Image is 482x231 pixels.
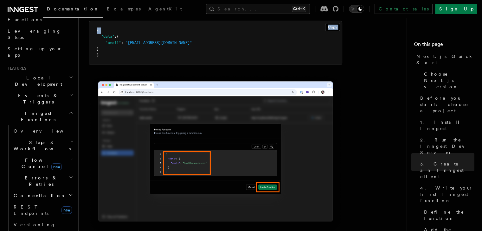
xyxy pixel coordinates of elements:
a: Versioning [11,219,74,230]
span: Choose Next.js version [424,71,474,90]
span: Examples [107,6,141,11]
a: Contact sales [375,4,433,14]
button: Inngest Functions [5,108,74,125]
span: Next.js Quick Start [416,53,474,66]
a: AgentKit [145,2,186,17]
span: "data" [101,34,114,39]
span: 2. Run the Inngest Dev Server [420,137,474,156]
button: Steps & Workflows [11,137,74,154]
span: Steps & Workflows [11,139,71,152]
span: AgentKit [148,6,182,11]
span: Cancellation [11,192,66,199]
a: 1. Install Inngest [418,116,474,134]
span: 4. Write your first Inngest function [420,185,474,204]
span: : [114,34,117,39]
a: Overview [11,125,74,137]
span: "[EMAIL_ADDRESS][DOMAIN_NAME]" [125,41,192,45]
a: Next.js Quick Start [414,51,474,68]
a: Leveraging Steps [5,25,74,43]
a: Documentation [43,2,103,18]
a: 2. Run the Inngest Dev Server [418,134,474,158]
a: Examples [103,2,145,17]
a: 4. Write your first Inngest function [418,182,474,206]
a: Sign Up [435,4,477,14]
h4: On this page [414,41,474,51]
button: Errors & Retries [11,172,74,190]
span: Errors & Retries [11,175,69,187]
span: Versioning [14,222,55,227]
span: "email" [106,41,121,45]
button: Local Development [5,72,74,90]
span: { [97,28,99,33]
span: { [117,34,119,39]
span: Leveraging Steps [8,28,61,40]
span: REST Endpoints [14,204,48,216]
span: Setting up your app [8,46,62,58]
a: REST Endpointsnew [11,201,74,219]
span: new [51,163,62,170]
button: Copy [325,23,340,31]
span: Local Development [5,75,69,87]
span: } [97,47,99,51]
button: Search...Ctrl+K [206,4,310,14]
span: 3. Create an Inngest client [420,161,474,180]
a: 3. Create an Inngest client [418,158,474,182]
button: Flow Controlnew [11,154,74,172]
a: Define the function [421,206,474,224]
span: Features [5,66,26,71]
span: Flow Control [11,157,70,170]
button: Toggle dark mode [349,5,364,13]
kbd: Ctrl+K [292,6,306,12]
button: Events & Triggers [5,90,74,108]
span: Overview [14,128,79,134]
a: Choose Next.js version [421,68,474,92]
a: Setting up your app [5,43,74,61]
span: Documentation [47,6,99,11]
span: } [97,53,99,57]
span: Inngest Functions [5,110,68,123]
span: 1. Install Inngest [420,119,474,132]
span: : [121,41,123,45]
span: Define the function [424,209,474,222]
span: Events & Triggers [5,92,69,105]
span: new [61,206,72,214]
span: Before you start: choose a project [420,95,474,114]
button: Cancellation [11,190,74,201]
a: Before you start: choose a project [418,92,474,116]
